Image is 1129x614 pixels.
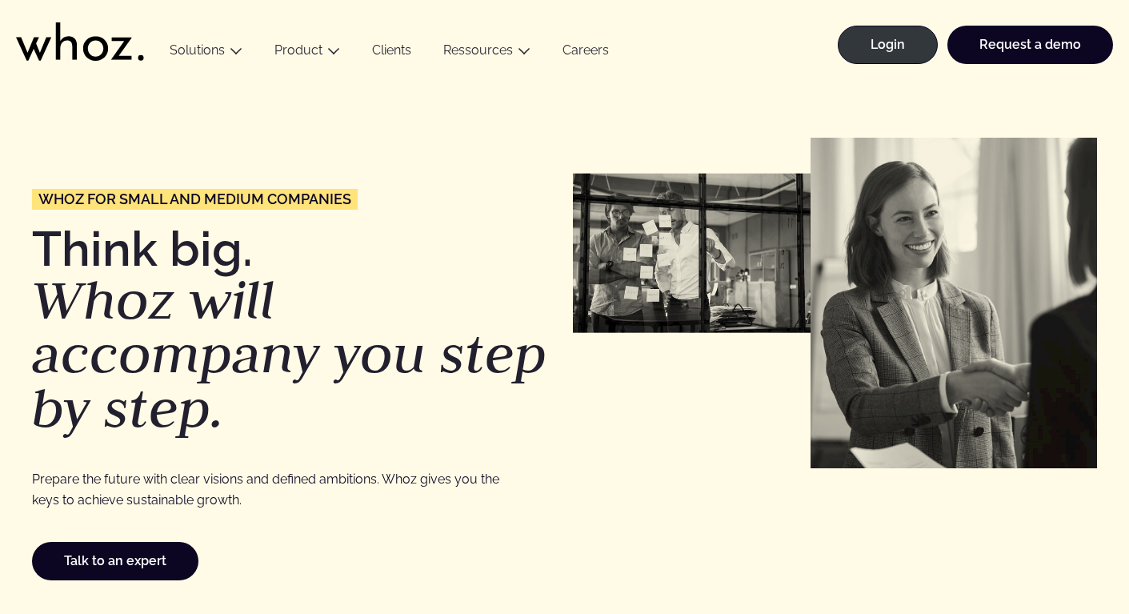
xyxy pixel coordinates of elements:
[356,42,427,64] a: Clients
[811,138,1097,468] img: Petites et moyennes entreprises 1
[258,42,356,64] button: Product
[38,192,351,207] span: Whoz for Small and medium companies
[32,469,504,510] p: Prepare the future with clear visions and defined ambitions. Whoz gives you the keys to achieve s...
[443,42,513,58] a: Ressources
[427,42,546,64] button: Ressources
[32,264,546,443] em: Whoz will accompany you step by step.
[573,174,811,332] img: Petites et moyennes entreprises
[947,26,1113,64] a: Request a demo
[154,42,258,64] button: Solutions
[838,26,938,64] a: Login
[274,42,322,58] a: Product
[32,542,198,580] a: Talk to an expert
[32,225,557,435] h1: Think big.
[546,42,625,64] a: Careers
